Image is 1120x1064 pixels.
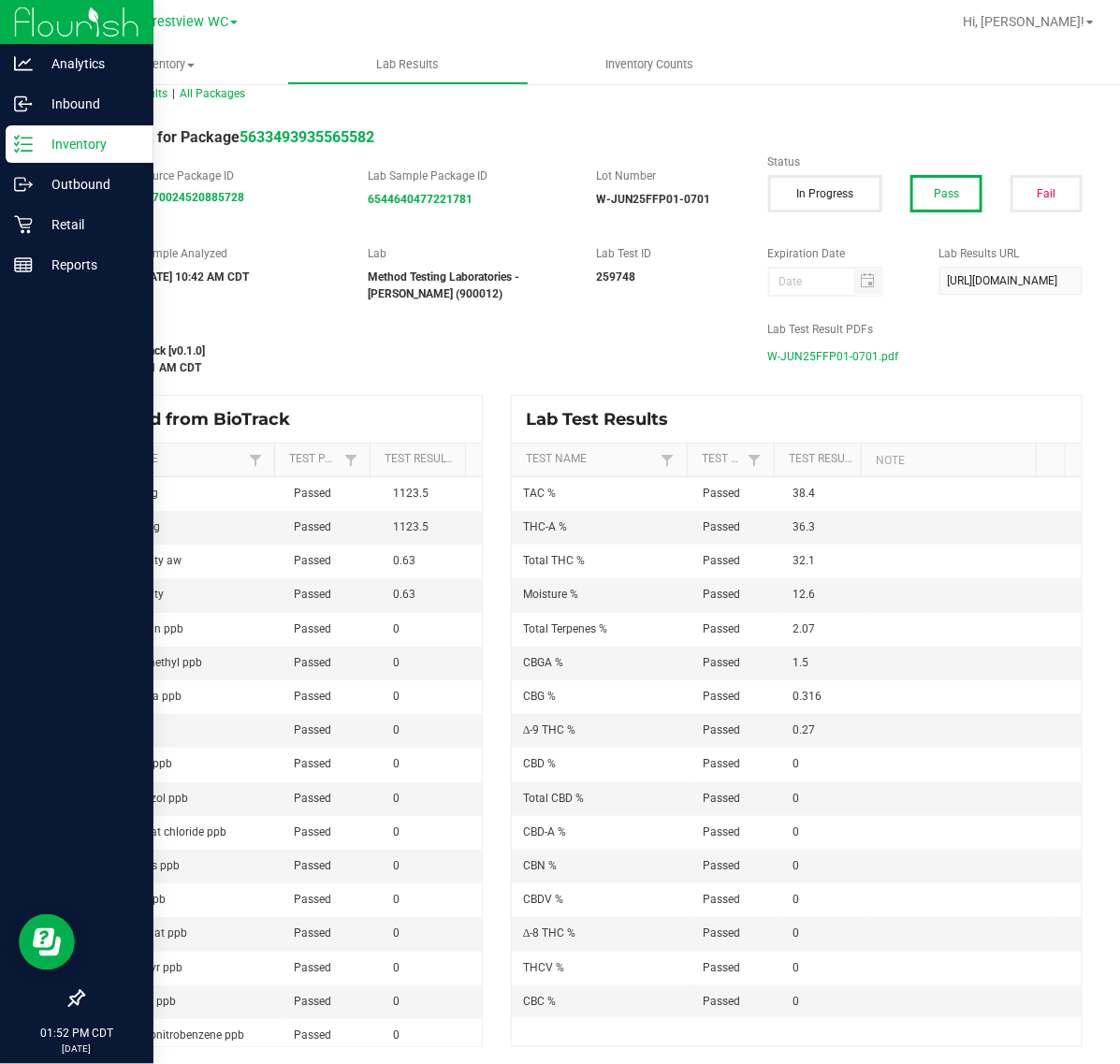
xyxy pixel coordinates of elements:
[287,45,530,84] a: Lab Results
[33,93,145,115] p: Inbound
[393,757,400,770] span: 0
[523,792,584,805] span: Total CBD %
[97,452,243,467] a: Test NameSortable
[702,452,744,467] a: Test PassedSortable
[526,409,682,430] span: Lab Test Results
[289,452,339,467] a: Test PassedSortable
[393,926,400,940] span: 0
[523,520,567,533] span: THC-A %
[368,270,519,300] strong: Method Testing Laboratories - [PERSON_NAME] (900012)
[793,656,808,669] span: 1.5
[393,792,400,805] span: 0
[294,487,331,500] span: Passed
[95,1028,244,1042] span: Pentachloronitrobenzene ppb
[523,487,556,500] span: TAC %
[703,757,740,770] span: Passed
[793,926,799,940] span: 0
[97,409,304,430] span: Synced from BioTrack
[95,825,226,838] span: Chlormequat chloride ppb
[393,554,415,567] span: 0.63
[861,444,1036,477] th: Note
[244,448,267,472] a: Filter
[526,452,656,467] a: Test NameSortable
[294,792,331,805] span: Passed
[596,193,710,206] strong: W-JUN25FFP01-0701
[768,343,899,371] span: W-JUN25FFP01-0701.pdf
[19,914,75,970] iframe: Resource center
[596,270,635,284] strong: 259748
[294,859,331,872] span: Passed
[8,1042,145,1056] p: [DATE]
[656,448,678,472] a: Filter
[340,448,362,472] a: Filter
[393,656,400,669] span: 0
[33,254,145,276] p: Reports
[33,133,145,155] p: Inventory
[793,893,799,906] span: 0
[294,961,331,974] span: Passed
[703,995,740,1008] span: Passed
[294,588,331,601] span: Passed
[294,825,331,838] span: Passed
[45,56,287,73] span: Inventory
[14,255,33,274] inline-svg: Reports
[703,690,740,703] span: Passed
[596,245,739,262] label: Lab Test ID
[793,792,799,805] span: 0
[240,128,374,146] strong: 5633493935565582
[703,792,740,805] span: Passed
[703,554,740,567] span: Passed
[458,452,473,467] span: Sortable
[703,723,740,736] span: Passed
[703,893,740,906] span: Passed
[703,926,740,940] span: Passed
[393,588,415,601] span: 0.63
[703,622,740,635] span: Passed
[172,87,175,100] span: |
[139,270,249,284] strong: [DATE] 10:42 AM CDT
[523,995,556,1008] span: CBC %
[14,95,33,113] inline-svg: Inbound
[793,690,822,703] span: 0.316
[768,321,1083,338] label: Lab Test Result PDFs
[393,825,400,838] span: 0
[523,926,576,940] span: Δ-8 THC %
[393,487,429,500] span: 1123.5
[703,656,740,669] span: Passed
[144,14,228,30] span: Crestview WC
[793,995,799,1008] span: 0
[368,245,568,262] label: Lab
[529,45,771,84] a: Inventory Counts
[139,191,244,204] strong: 1570024520885728
[789,452,854,467] a: Test ResultSortable
[523,825,566,838] span: CBD-A %
[523,961,564,974] span: THCV %
[368,193,473,206] a: 6544640477221781
[910,175,982,212] button: Pass
[82,128,374,146] span: Lab Result for Package
[523,723,576,736] span: Δ-9 THC %
[294,757,331,770] span: Passed
[45,45,287,84] a: Inventory
[294,622,331,635] span: Passed
[393,520,429,533] span: 1123.5
[14,215,33,234] inline-svg: Retail
[793,723,815,736] span: 0.27
[33,213,145,236] p: Retail
[294,690,331,703] span: Passed
[793,520,815,533] span: 36.3
[385,452,458,467] a: Test ResultSortable
[768,245,911,262] label: Expiration Date
[393,622,400,635] span: 0
[523,622,607,635] span: Total Terpenes %
[294,893,331,906] span: Passed
[523,690,556,703] span: CBG %
[793,825,799,838] span: 0
[963,14,1084,29] span: Hi, [PERSON_NAME]!
[939,245,1083,262] label: Lab Results URL
[294,520,331,533] span: Passed
[8,1025,145,1042] p: 01:52 PM CDT
[33,173,145,196] p: Outbound
[14,175,33,194] inline-svg: Outbound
